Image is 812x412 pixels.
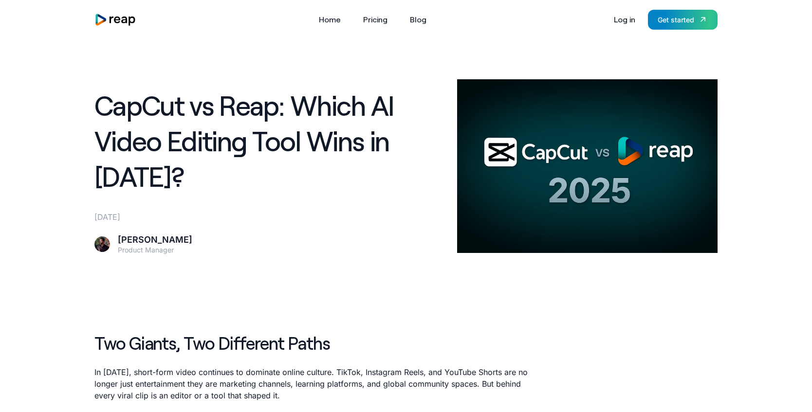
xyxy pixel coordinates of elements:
p: In [DATE], short-form video continues to dominate online culture. TikTok, Instagram Reels, and Yo... [94,366,535,401]
img: AI Video Clipping and Respurposing [457,79,718,253]
div: [PERSON_NAME] [118,234,192,246]
div: Product Manager [118,246,192,254]
div: [DATE] [94,211,445,223]
img: reap logo [94,13,136,26]
a: Blog [405,12,431,27]
h2: Two Giants, Two Different Paths [94,332,535,355]
a: Log in [609,12,640,27]
div: Get started [658,15,694,25]
h1: CapCut vs Reap: Which AI Video Editing Tool Wins in [DATE]? [94,88,445,194]
a: home [94,13,136,26]
a: Get started [648,10,718,30]
a: Home [314,12,346,27]
a: Pricing [358,12,392,27]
